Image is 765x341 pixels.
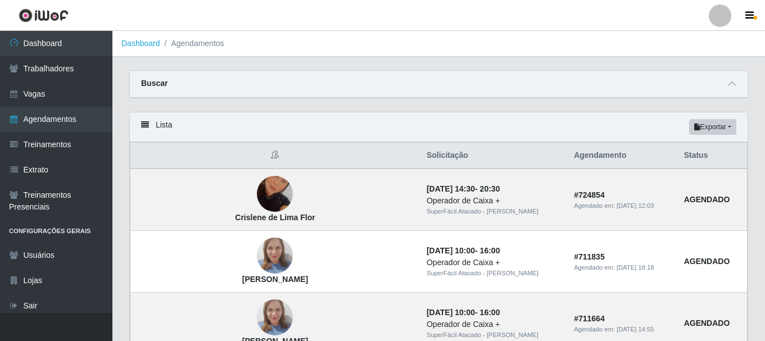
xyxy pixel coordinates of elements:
[684,257,730,266] strong: AGENDADO
[160,38,224,49] li: Agendamentos
[427,257,560,269] div: Operador de Caixa +
[141,79,168,88] strong: Buscar
[427,246,500,255] strong: -
[427,319,560,330] div: Operador de Caixa +
[574,325,670,334] div: Agendado em:
[427,207,560,216] div: SuperFácil Atacado - [PERSON_NAME]
[480,308,500,317] time: 16:00
[235,213,315,222] strong: Crislene de Lima Flor
[427,184,475,193] time: [DATE] 14:30
[617,264,654,271] time: [DATE] 18:18
[130,112,748,142] div: Lista
[480,246,500,255] time: 16:00
[574,263,670,272] div: Agendado em:
[121,39,160,48] a: Dashboard
[427,269,560,278] div: SuperFácil Atacado - [PERSON_NAME]
[420,143,567,169] th: Solicitação
[242,275,308,284] strong: [PERSON_NAME]
[677,143,748,169] th: Status
[567,143,677,169] th: Agendamento
[257,162,293,226] img: Crislene de Lima Flor
[480,184,500,193] time: 20:30
[427,184,500,193] strong: -
[574,314,605,323] strong: # 711664
[427,246,475,255] time: [DATE] 10:00
[684,195,730,204] strong: AGENDADO
[427,308,475,317] time: [DATE] 10:00
[617,202,654,209] time: [DATE] 12:03
[427,195,560,207] div: Operador de Caixa +
[112,31,765,57] nav: breadcrumb
[427,330,560,340] div: SuperFácil Atacado - [PERSON_NAME]
[427,308,500,317] strong: -
[684,319,730,328] strong: AGENDADO
[617,326,654,333] time: [DATE] 14:55
[574,190,605,199] strong: # 724854
[257,232,293,280] img: Maufara Espinhara Araújo
[689,119,736,135] button: Exportar
[574,252,605,261] strong: # 711835
[19,8,69,22] img: CoreUI Logo
[574,201,670,211] div: Agendado em:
